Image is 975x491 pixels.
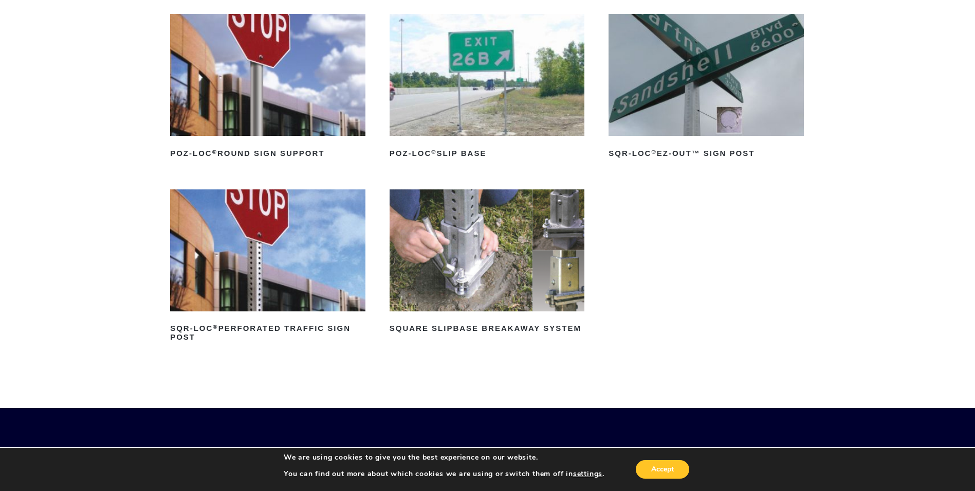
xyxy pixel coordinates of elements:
[390,321,585,337] h2: Square Slipbase Breakaway System
[170,189,365,345] a: SQR-LOC®Perforated Traffic Sign Post
[390,189,585,337] a: Square Slipbase Breakaway System
[390,14,585,162] a: POZ-LOC®Slip Base
[651,149,656,155] sup: ®
[636,460,689,479] button: Accept
[284,453,604,462] p: We are using cookies to give you the best experience on our website.
[284,469,604,479] p: You can find out more about which cookies we are using or switch them off in .
[573,469,602,479] button: settings
[212,149,217,155] sup: ®
[170,145,365,162] h2: POZ-LOC Round Sign Support
[170,14,365,162] a: POZ-LOC®Round Sign Support
[609,145,804,162] h2: SQR-LOC EZ-Out™ Sign Post
[170,321,365,345] h2: SQR-LOC Perforated Traffic Sign Post
[213,324,218,330] sup: ®
[390,145,585,162] h2: POZ-LOC Slip Base
[609,14,804,162] a: SQR-LOC®EZ-Out™ Sign Post
[431,149,436,155] sup: ®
